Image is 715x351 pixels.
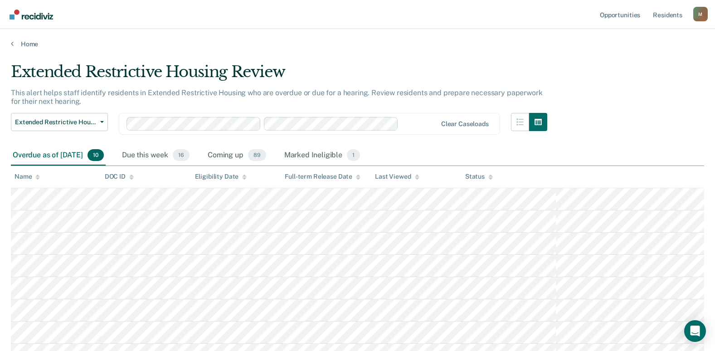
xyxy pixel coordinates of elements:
button: Profile dropdown button [693,7,708,21]
div: Marked Ineligible1 [282,146,362,166]
div: M [693,7,708,21]
div: Open Intercom Messenger [684,320,706,342]
span: 1 [347,149,360,161]
div: Due this week16 [120,146,191,166]
div: Status [465,173,493,180]
div: Coming up89 [206,146,268,166]
span: 10 [88,149,104,161]
span: 89 [248,149,266,161]
div: Last Viewed [375,173,419,180]
div: Eligibility Date [195,173,247,180]
div: DOC ID [105,173,134,180]
div: Overdue as of [DATE]10 [11,146,106,166]
div: Name [15,173,40,180]
div: Clear caseloads [441,120,489,128]
a: Home [11,40,704,48]
button: Extended Restrictive Housing Review [11,113,108,131]
p: This alert helps staff identify residents in Extended Restrictive Housing who are overdue or due ... [11,88,542,106]
img: Recidiviz [10,10,53,19]
div: Extended Restrictive Housing Review [11,63,547,88]
span: Extended Restrictive Housing Review [15,118,97,126]
span: 16 [173,149,190,161]
div: Full-term Release Date [285,173,360,180]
